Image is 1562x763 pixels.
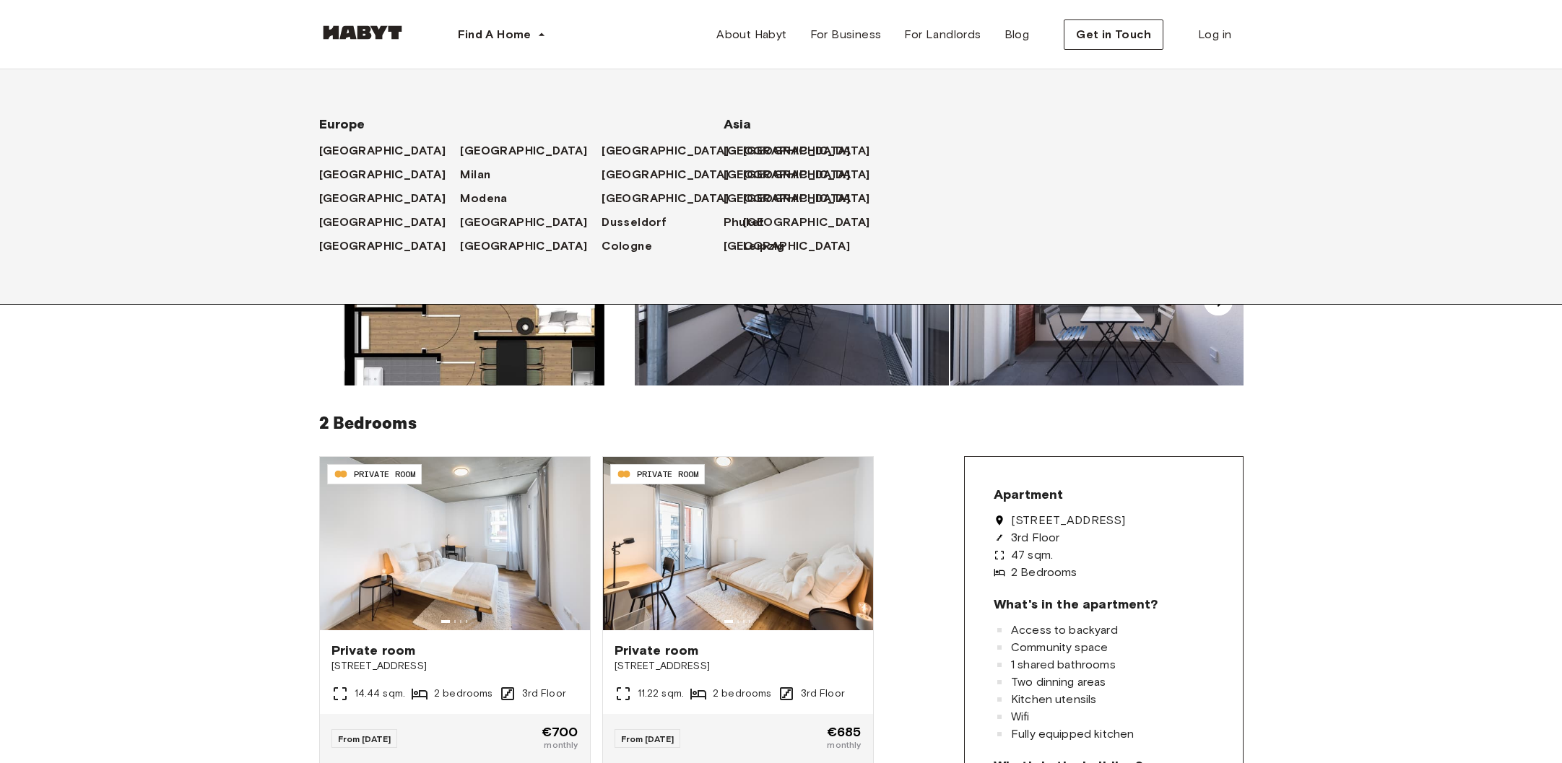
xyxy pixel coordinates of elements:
span: €700 [542,725,578,738]
span: Community space [1011,642,1108,653]
span: About Habyt [716,26,786,43]
span: [GEOGRAPHIC_DATA] [724,142,851,160]
span: Access to backyard [1011,624,1118,636]
a: For Business [799,20,893,49]
a: Phuket [724,214,779,231]
span: [GEOGRAPHIC_DATA] [319,214,446,231]
a: Milan [460,166,505,183]
a: [GEOGRAPHIC_DATA] [724,237,865,255]
span: For Landlords [904,26,981,43]
a: For Landlords [893,20,992,49]
span: monthly [542,738,578,751]
span: Dusseldorf [602,214,667,231]
a: PRIVATE ROOMImage of the roomPrivate room[STREET_ADDRESS]14.44 sqm.2 bedrooms3rd FloorFrom [DATE]... [320,457,590,763]
span: Milan [460,166,490,183]
button: Get in Touch [1064,19,1163,50]
span: Asia [724,115,839,133]
a: [GEOGRAPHIC_DATA] [743,214,885,231]
span: Get in Touch [1076,26,1151,43]
span: 14.44 sqm. [355,686,406,701]
span: 3rd Floor [1011,532,1059,544]
span: [GEOGRAPHIC_DATA] [724,190,851,207]
a: [GEOGRAPHIC_DATA] [460,142,602,160]
span: From [DATE] [338,733,391,744]
span: What's in the apartment? [994,596,1158,613]
span: monthly [827,738,862,751]
a: Log in [1186,20,1243,49]
a: [GEOGRAPHIC_DATA] [460,214,602,231]
span: Apartment [994,486,1063,503]
a: [GEOGRAPHIC_DATA] [319,166,461,183]
span: 2 bedrooms [713,686,772,701]
span: 3rd Floor [522,686,566,701]
a: [GEOGRAPHIC_DATA] [319,142,461,160]
span: For Business [810,26,882,43]
span: 2 bedrooms [434,686,493,701]
a: [GEOGRAPHIC_DATA] [743,166,885,183]
span: [STREET_ADDRESS] [331,659,578,673]
a: Cologne [602,237,667,255]
span: Log in [1198,26,1231,43]
span: [GEOGRAPHIC_DATA] [460,142,587,160]
span: Private room [615,642,862,659]
span: [GEOGRAPHIC_DATA] [602,190,729,207]
span: Private room [331,642,578,659]
span: [GEOGRAPHIC_DATA] [319,142,446,160]
span: PRIVATE ROOM [354,468,416,481]
span: Wifi [1011,711,1030,723]
a: PRIVATE ROOMImage of the roomPrivate room[STREET_ADDRESS]11.22 sqm.2 bedrooms3rd FloorFrom [DATE]... [603,457,873,763]
a: [GEOGRAPHIC_DATA] [319,237,461,255]
a: [GEOGRAPHIC_DATA] [724,190,865,207]
span: [STREET_ADDRESS] [615,659,862,673]
a: [GEOGRAPHIC_DATA] [724,142,865,160]
span: 3rd Floor [801,686,845,701]
a: [GEOGRAPHIC_DATA] [724,166,865,183]
img: Habyt [319,25,406,40]
span: 1 shared bathrooms [1011,659,1116,671]
span: [GEOGRAPHIC_DATA] [743,214,870,231]
a: [GEOGRAPHIC_DATA] [319,214,461,231]
span: [GEOGRAPHIC_DATA] [319,237,446,255]
span: Fully equipped kitchen [1011,728,1134,740]
img: Image of the room [603,457,873,630]
span: PRIVATE ROOM [637,468,699,481]
span: [GEOGRAPHIC_DATA] [319,166,446,183]
img: Image of the room [320,457,590,630]
a: Modena [460,190,521,207]
h6: 2 Bedrooms [319,409,1244,439]
span: Phuket [724,214,765,231]
a: [GEOGRAPHIC_DATA] [602,166,743,183]
span: 11.22 sqm. [638,686,685,701]
a: About Habyt [705,20,798,49]
a: [GEOGRAPHIC_DATA] [602,142,743,160]
span: [GEOGRAPHIC_DATA] [724,166,851,183]
a: [GEOGRAPHIC_DATA] [743,190,885,207]
span: Europe [319,115,677,133]
span: Cologne [602,237,652,255]
a: [GEOGRAPHIC_DATA] [743,142,885,160]
span: From [DATE] [621,733,674,744]
a: Blog [993,20,1041,49]
span: [GEOGRAPHIC_DATA] [460,214,587,231]
span: [GEOGRAPHIC_DATA] [319,190,446,207]
span: Find A Home [458,26,531,43]
span: 2 Bedrooms [1011,567,1077,578]
span: [GEOGRAPHIC_DATA] [724,237,851,255]
a: [GEOGRAPHIC_DATA] [602,190,743,207]
span: Blog [1005,26,1030,43]
span: [GEOGRAPHIC_DATA] [602,166,729,183]
span: Two dinning areas [1011,676,1106,688]
span: €685 [827,725,862,738]
span: [STREET_ADDRESS] [1011,515,1125,526]
span: 47 sqm. [1011,549,1053,561]
span: [GEOGRAPHIC_DATA] [460,237,587,255]
a: Dusseldorf [602,214,681,231]
span: Kitchen utensils [1011,694,1096,705]
span: Modena [460,190,507,207]
a: [GEOGRAPHIC_DATA] [319,190,461,207]
a: [GEOGRAPHIC_DATA] [460,237,602,255]
button: Find A Home [446,20,557,49]
span: [GEOGRAPHIC_DATA] [602,142,729,160]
